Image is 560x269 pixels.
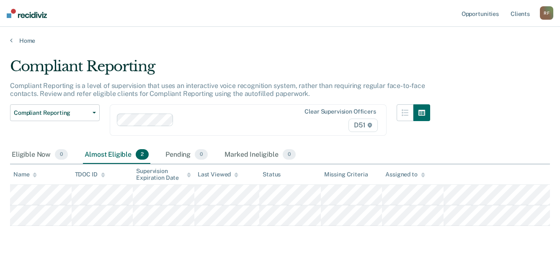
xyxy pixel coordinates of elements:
[540,6,553,20] div: R F
[136,168,191,182] div: Supervision Expiration Date
[324,171,368,178] div: Missing Criteria
[198,171,238,178] div: Last Viewed
[7,9,47,18] img: Recidiviz
[348,119,377,132] span: D51
[10,58,430,82] div: Compliant Reporting
[75,171,105,178] div: TDOC ID
[13,171,37,178] div: Name
[10,37,550,44] a: Home
[10,104,100,121] button: Compliant Reporting
[136,149,149,160] span: 2
[10,146,70,164] div: Eligible Now0
[14,109,89,116] span: Compliant Reporting
[263,171,281,178] div: Status
[83,146,150,164] div: Almost Eligible2
[223,146,297,164] div: Marked Ineligible0
[55,149,68,160] span: 0
[305,108,376,115] div: Clear supervision officers
[283,149,296,160] span: 0
[385,171,425,178] div: Assigned to
[164,146,209,164] div: Pending0
[540,6,553,20] button: RF
[195,149,208,160] span: 0
[10,82,425,98] p: Compliant Reporting is a level of supervision that uses an interactive voice recognition system, ...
